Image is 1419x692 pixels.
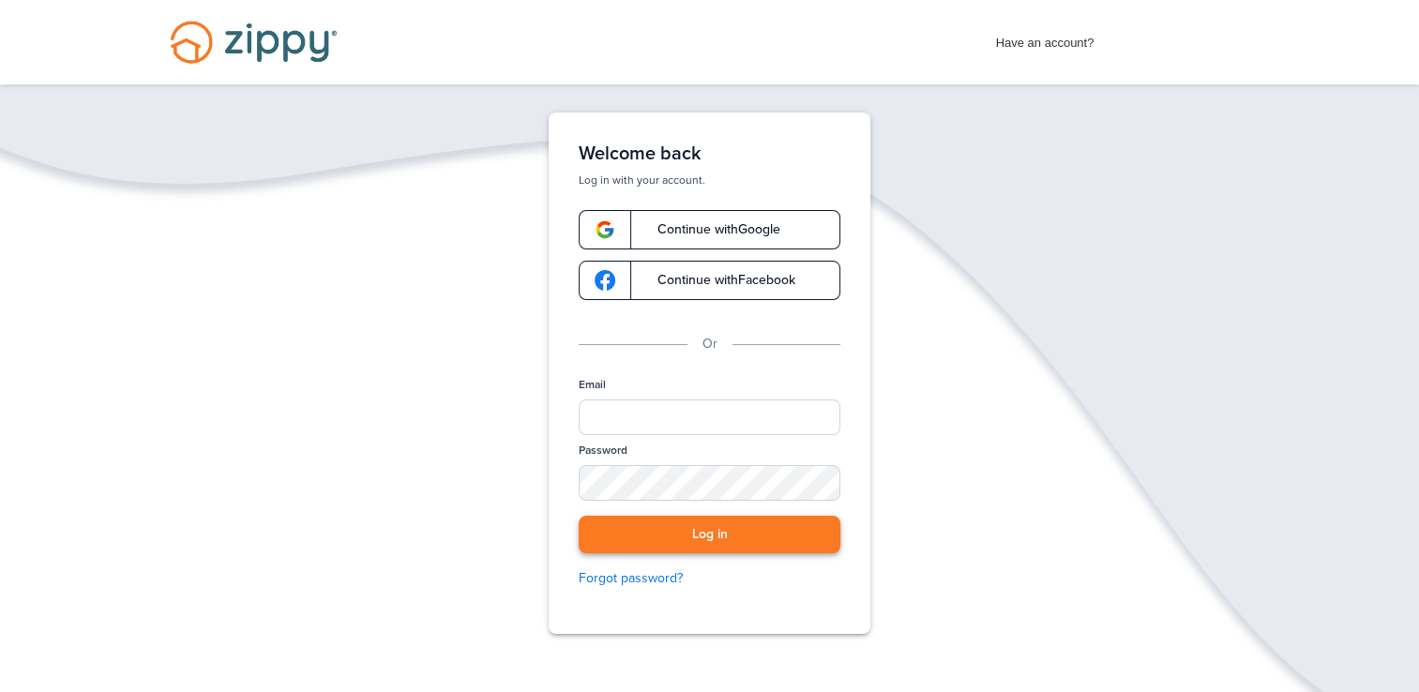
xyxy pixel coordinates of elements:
[579,568,840,589] a: Forgot password?
[579,465,840,501] input: Password
[996,23,1094,53] span: Have an account?
[639,274,795,287] span: Continue with Facebook
[579,443,627,459] label: Password
[579,516,840,554] button: Log in
[595,270,615,291] img: google-logo
[639,223,780,236] span: Continue with Google
[579,261,840,300] a: google-logoContinue withFacebook
[595,219,615,240] img: google-logo
[579,210,840,249] a: google-logoContinue withGoogle
[702,334,717,354] p: Or
[579,399,840,435] input: Email
[579,377,606,393] label: Email
[579,143,840,165] h1: Welcome back
[579,173,840,188] p: Log in with your account.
